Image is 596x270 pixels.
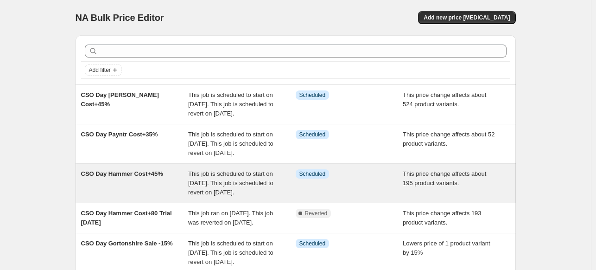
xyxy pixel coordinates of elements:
[81,170,163,177] span: CSO Day Hammer Cost+45%
[85,64,122,76] button: Add filter
[76,13,164,23] span: NA Bulk Price Editor
[403,170,486,186] span: This price change affects about 195 product variants.
[81,240,173,247] span: CSO Day Gortonshire Sale -15%
[81,91,159,108] span: CSO Day [PERSON_NAME] Cost+45%
[418,11,515,24] button: Add new price [MEDICAL_DATA]
[299,91,326,99] span: Scheduled
[424,14,510,21] span: Add new price [MEDICAL_DATA]
[403,240,490,256] span: Lowers price of 1 product variant by 15%
[188,131,273,156] span: This job is scheduled to start on [DATE]. This job is scheduled to revert on [DATE].
[81,210,172,226] span: CSO Day Hammer Cost+80 Trial [DATE]
[188,210,273,226] span: This job ran on [DATE]. This job was reverted on [DATE].
[299,240,326,247] span: Scheduled
[188,240,273,265] span: This job is scheduled to start on [DATE]. This job is scheduled to revert on [DATE].
[188,170,273,196] span: This job is scheduled to start on [DATE]. This job is scheduled to revert on [DATE].
[403,210,482,226] span: This price change affects 193 product variants.
[89,66,111,74] span: Add filter
[81,131,158,138] span: CSO Day Payntr Cost+35%
[403,91,486,108] span: This price change affects about 524 product variants.
[188,91,273,117] span: This job is scheduled to start on [DATE]. This job is scheduled to revert on [DATE].
[299,131,326,138] span: Scheduled
[299,170,326,178] span: Scheduled
[305,210,328,217] span: Reverted
[403,131,495,147] span: This price change affects about 52 product variants.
